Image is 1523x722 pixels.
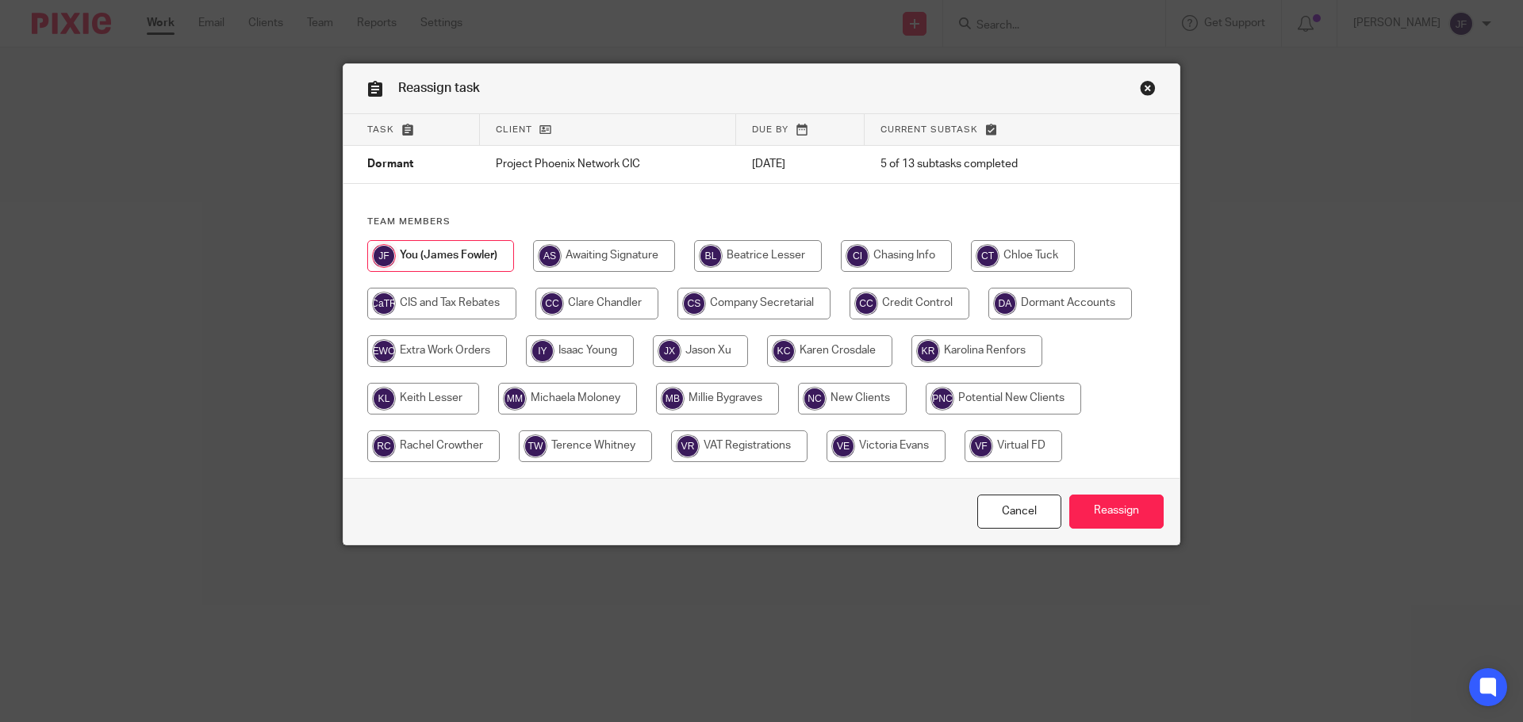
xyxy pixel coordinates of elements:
[367,216,1156,228] h4: Team members
[865,146,1111,184] td: 5 of 13 subtasks completed
[367,125,394,134] span: Task
[880,125,978,134] span: Current subtask
[496,125,532,134] span: Client
[496,156,720,172] p: Project Phoenix Network CIC
[398,82,480,94] span: Reassign task
[752,156,849,172] p: [DATE]
[1140,80,1156,101] a: Close this dialog window
[977,495,1061,529] a: Close this dialog window
[367,159,413,170] span: Dormant
[1069,495,1164,529] input: Reassign
[752,125,788,134] span: Due by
